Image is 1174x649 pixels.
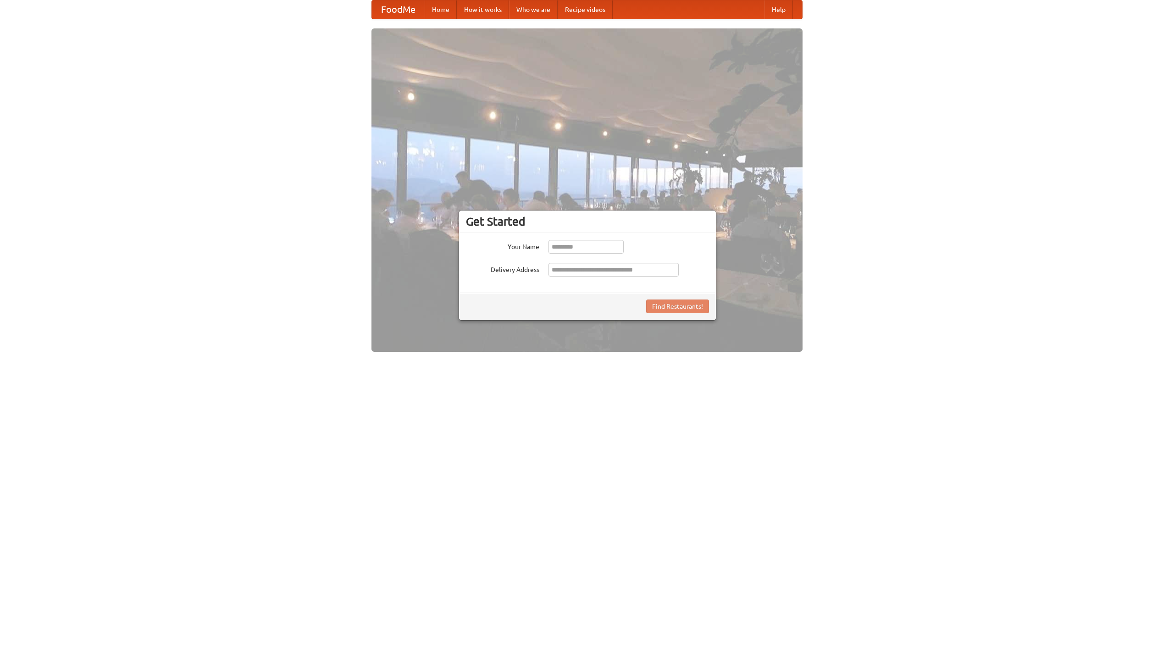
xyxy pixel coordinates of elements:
a: Recipe videos [558,0,613,19]
a: Who we are [509,0,558,19]
a: Home [425,0,457,19]
a: How it works [457,0,509,19]
h3: Get Started [466,215,709,228]
a: FoodMe [372,0,425,19]
a: Help [764,0,793,19]
button: Find Restaurants! [646,300,709,313]
label: Delivery Address [466,263,539,274]
label: Your Name [466,240,539,251]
